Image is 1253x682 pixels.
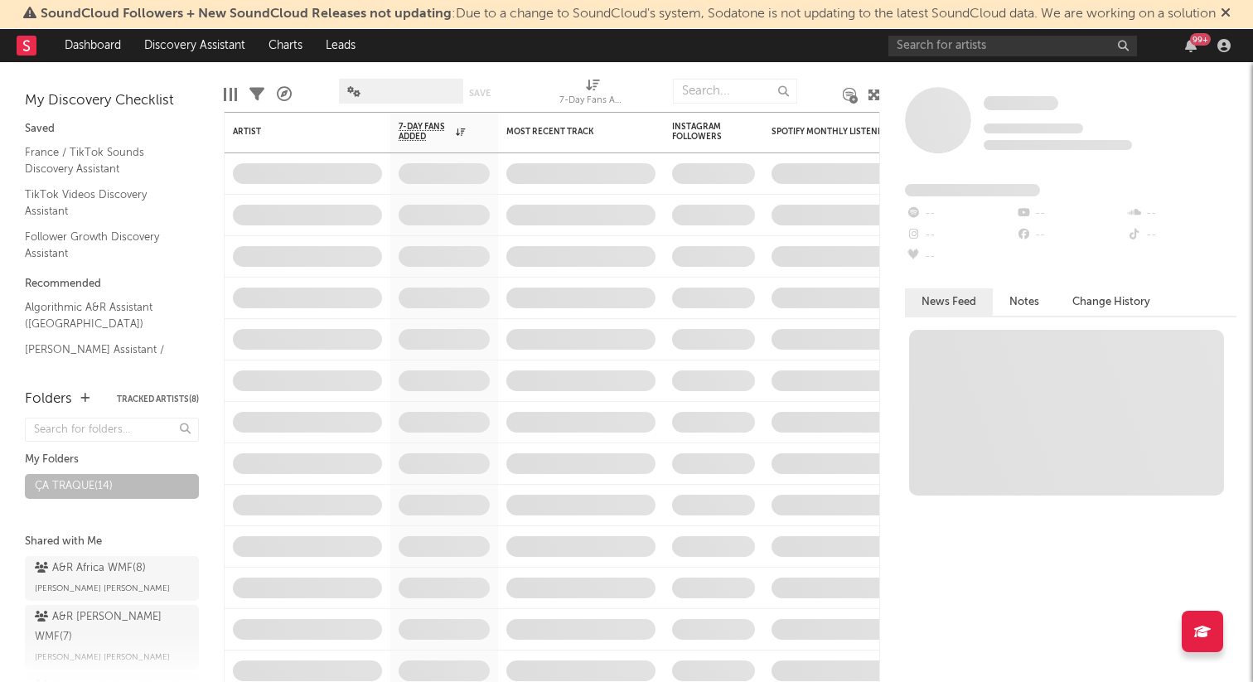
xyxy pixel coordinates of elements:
div: -- [905,203,1015,225]
div: Filters [249,70,264,119]
a: Discovery Assistant [133,29,257,62]
a: A&R Africa WMF(8)[PERSON_NAME] [PERSON_NAME] [25,556,199,601]
button: Notes [993,288,1056,316]
div: Edit Columns [224,70,237,119]
a: Algorithmic A&R Assistant ([GEOGRAPHIC_DATA]) [25,298,182,332]
div: -- [1015,225,1125,246]
button: Save [469,89,491,98]
div: My Discovery Checklist [25,91,199,111]
div: Folders [25,389,72,409]
input: Search... [673,79,797,104]
a: Dashboard [53,29,133,62]
div: A&R Pipeline [277,70,292,119]
span: SoundCloud Followers + New SoundCloud Releases not updating [41,7,452,21]
a: [PERSON_NAME] Assistant / [GEOGRAPHIC_DATA] [25,341,182,375]
span: 7-Day Fans Added [399,122,452,142]
a: Some Artist [984,95,1058,112]
input: Search for folders... [25,418,199,442]
div: -- [905,225,1015,246]
div: 99 + [1190,33,1211,46]
div: Spotify Monthly Listeners [772,127,896,137]
div: ÇA TRAQUE ( 14 ) [35,476,113,496]
button: News Feed [905,288,993,316]
a: Charts [257,29,314,62]
div: 7-Day Fans Added (7-Day Fans Added) [559,70,626,119]
input: Search for artists [888,36,1137,56]
span: Tracking Since: [DATE] [984,123,1083,133]
span: [PERSON_NAME] [PERSON_NAME] [35,578,170,598]
span: Fans Added by Platform [905,184,1040,196]
a: Follower Growth Discovery Assistant [25,228,182,262]
div: -- [905,246,1015,268]
div: My Folders [25,450,199,470]
div: A&R Africa WMF ( 8 ) [35,559,146,578]
div: -- [1015,203,1125,225]
span: Dismiss [1221,7,1231,21]
a: ÇA TRAQUE(14) [25,474,199,499]
div: Recommended [25,274,199,294]
a: TikTok Videos Discovery Assistant [25,186,182,220]
span: : Due to a change to SoundCloud's system, Sodatone is not updating to the latest SoundCloud data.... [41,7,1216,21]
button: 99+ [1185,39,1197,52]
span: [PERSON_NAME] [PERSON_NAME] [35,647,170,667]
div: Instagram Followers [672,122,730,142]
div: Saved [25,119,199,139]
div: A&R [PERSON_NAME] WMF ( 7 ) [35,607,185,647]
a: Leads [314,29,367,62]
a: A&R [PERSON_NAME] WMF(7)[PERSON_NAME] [PERSON_NAME] [25,605,199,670]
div: Artist [233,127,357,137]
div: Shared with Me [25,532,199,552]
div: -- [1126,203,1236,225]
a: France / TikTok Sounds Discovery Assistant [25,143,182,177]
button: Change History [1056,288,1167,316]
div: Most Recent Track [506,127,631,137]
div: -- [1126,225,1236,246]
div: 7-Day Fans Added (7-Day Fans Added) [559,91,626,111]
span: 0 fans last week [984,140,1132,150]
button: Tracked Artists(8) [117,395,199,404]
span: Some Artist [984,96,1058,110]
